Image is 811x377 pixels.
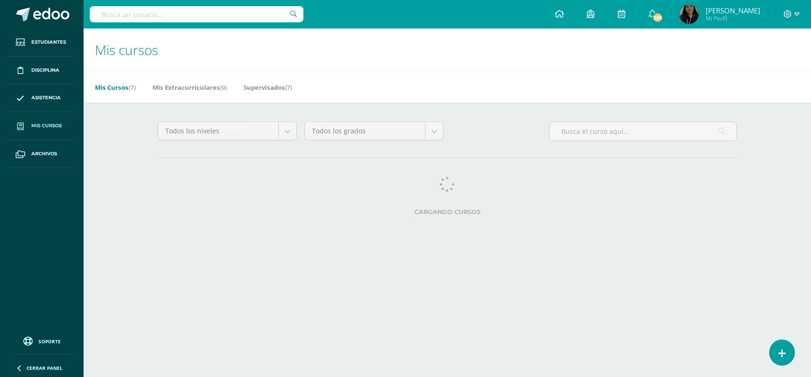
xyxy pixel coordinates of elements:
[8,140,76,168] a: Archivos
[90,6,303,22] input: Busca un usuario...
[95,41,158,59] span: Mis cursos
[8,112,76,140] a: Mis cursos
[706,6,760,15] span: [PERSON_NAME]
[8,28,76,57] a: Estudiantes
[11,334,72,347] a: Soporte
[305,122,443,140] a: Todos los grados
[706,14,760,22] span: Mi Perfil
[31,150,57,158] span: Archivos
[38,338,61,345] span: Soporte
[95,80,136,95] a: Mis Cursos(7)
[31,38,66,46] span: Estudiantes
[31,66,59,74] span: Disciplina
[244,80,292,95] a: Supervisados(7)
[549,122,736,141] input: Busca el curso aquí...
[312,122,418,140] span: Todos los grados
[679,5,698,24] img: 05b0c392cdf5122faff8de1dd3fa3244.png
[8,85,76,113] a: Asistencia
[652,12,663,23] span: 269
[27,365,63,371] span: Cerrar panel
[129,83,136,92] span: (7)
[158,122,296,140] a: Todos los niveles
[31,94,61,102] span: Asistencia
[152,80,227,95] a: Mis Extracurriculares(0)
[165,122,271,140] span: Todos los niveles
[158,208,737,216] label: Cargando cursos
[8,57,76,85] a: Disciplina
[220,83,227,92] span: (0)
[31,122,62,130] span: Mis cursos
[285,83,292,92] span: (7)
